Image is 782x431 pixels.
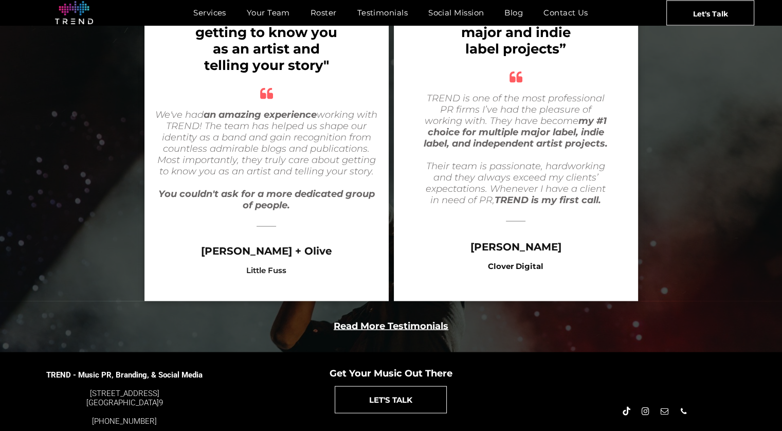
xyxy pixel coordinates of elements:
div: 9 [46,389,203,407]
span: Get Your Music Out There [330,368,452,379]
a: Roster [300,5,347,20]
span: Let's Talk [693,1,728,26]
img: logo [55,1,93,25]
a: [STREET_ADDRESS][GEOGRAPHIC_DATA] [86,389,159,407]
font: [STREET_ADDRESS] [GEOGRAPHIC_DATA] [86,389,159,407]
i: TREND is one of the most professional PR firms I’ve had the pleasure of working with. They have b... [424,93,608,149]
span: LET'S TALK [369,387,412,413]
b: “My #1 choice for major and indie label projects” [457,8,575,57]
b: my #1 choice for multiple major label, indie label, and independent artist projects. [424,115,608,149]
a: [PHONE_NUMBER] [92,417,157,426]
a: Your Team [237,5,300,20]
b: TREND is my first call. [495,194,601,206]
span: We've had working with TREND! The team has helped us shape our identity as a band and gain recogn... [155,109,377,177]
a: Testimonials [347,5,418,20]
span: "Truly care about getting to know you as an artist and telling your story" [195,8,337,74]
span: [PERSON_NAME] [470,241,561,253]
a: Blog [494,5,533,20]
b: You couldn't ask for a more dedicated group of people. [158,188,375,211]
a: Contact Us [533,5,598,20]
b: an amazing experience [204,109,317,120]
a: Read More Testimonials [334,320,448,332]
b: Clover Digital [488,261,543,271]
span: Little Fuss [246,265,286,275]
i: Their team is passionate, hardworking and they always exceed my clients’ expectations. Whenever I... [426,160,606,206]
a: Services [183,5,237,20]
a: Social Mission [418,5,494,20]
span: [PERSON_NAME] + Olive [201,245,332,257]
a: LET'S TALK [335,386,447,414]
iframe: Chat Widget [597,312,782,431]
span: TREND - Music PR, Branding, & Social Media [46,370,203,380]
